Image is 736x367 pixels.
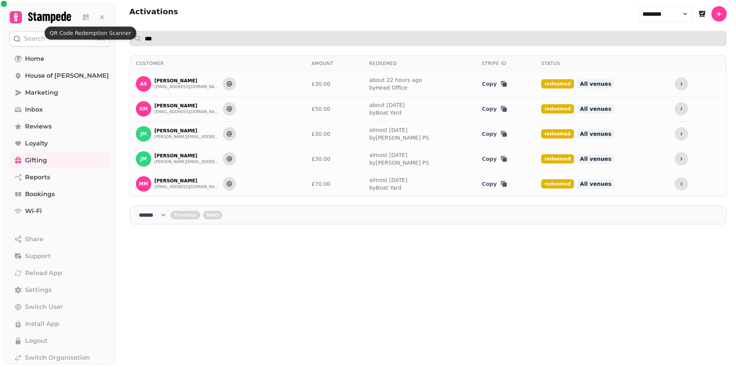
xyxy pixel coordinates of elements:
span: Gifting [25,156,47,165]
p: [PERSON_NAME] [154,128,220,134]
span: Install App [25,319,59,329]
p: [PERSON_NAME] [154,153,220,159]
p: [PERSON_NAME] [154,178,220,184]
span: by Boat Yard [369,109,405,117]
button: more [675,177,688,190]
div: £30.00 [311,155,357,163]
span: by [PERSON_NAME] PS [369,134,429,142]
span: MM [139,181,148,187]
span: Reload App [25,269,62,278]
button: Logout [10,333,110,349]
span: by [PERSON_NAME] PS [369,159,429,167]
span: JM [141,156,147,162]
div: £30.00 [311,130,357,138]
button: back [171,211,200,219]
a: Reports [10,170,110,185]
span: by Head Office [369,84,422,92]
span: All venues [577,79,615,88]
span: Switch User [25,302,63,312]
a: Bookings [10,187,110,202]
button: next [203,211,222,219]
button: [PERSON_NAME][EMAIL_ADDRESS][PERSON_NAME][DOMAIN_NAME] [154,134,220,140]
button: [EMAIL_ADDRESS][DOMAIN_NAME] [154,109,220,115]
button: more [675,77,688,90]
p: [PERSON_NAME] [154,78,220,84]
button: more [675,152,688,165]
a: House of [PERSON_NAME] [10,68,110,83]
button: more [675,102,688,115]
span: House of [PERSON_NAME] [25,71,109,80]
h2: Activations [129,6,178,22]
a: Switch Organisation [10,350,110,365]
span: redeemed [541,104,574,113]
div: Amount [311,60,357,67]
button: Reload App [10,265,110,281]
span: All venues [577,104,615,113]
a: Reviews [10,119,110,134]
a: Marketing [10,85,110,100]
a: almost [DATE] [369,152,407,158]
span: JM [141,131,147,137]
span: redeemed [541,154,574,163]
span: Support [25,252,51,261]
span: Previous [174,213,197,217]
a: Gifting [10,153,110,168]
a: Settings [10,282,110,298]
span: Inbox [25,105,43,114]
nav: Pagination [129,206,727,224]
a: almost [DATE] [369,177,407,183]
div: £50.00 [311,105,357,113]
div: £30.00 [311,80,357,88]
a: Inbox [10,102,110,117]
span: Share [25,235,43,244]
button: Install App [10,316,110,332]
button: Copy [482,130,508,138]
span: All venues [577,129,615,138]
div: Status [541,60,662,67]
button: Support [10,249,110,264]
span: Reviews [25,122,52,131]
span: Bookings [25,190,55,199]
button: Share [10,232,110,247]
a: about 22 hours ago [369,77,422,83]
span: redeemed [541,79,574,88]
span: All venues [577,154,615,163]
button: Copy [482,105,508,113]
span: KM [139,106,147,112]
button: [EMAIL_ADDRESS][DOMAIN_NAME] [154,184,220,190]
button: [PERSON_NAME][EMAIL_ADDRESS][PERSON_NAME][DOMAIN_NAME] [154,159,220,165]
p: Search [24,34,45,43]
button: Send to [223,127,236,140]
div: Stripe ID [482,60,529,67]
button: Send to [223,177,236,190]
div: £70.00 [311,180,357,188]
span: redeemed [541,179,574,189]
span: Logout [25,336,48,345]
button: [EMAIL_ADDRESS][DOMAIN_NAME] [154,84,220,90]
a: Loyalty [10,136,110,151]
span: Marketing [25,88,58,97]
div: Redeemed [369,60,470,67]
button: Copy [482,155,508,163]
span: Switch Organisation [25,353,90,362]
a: Home [10,51,110,67]
a: almost [DATE] [369,127,407,133]
span: Loyalty [25,139,48,148]
p: [PERSON_NAME] [154,103,220,109]
button: Send to [223,77,236,90]
span: Settings [25,285,52,295]
button: Switch User [10,299,110,315]
span: by Boat Yard [369,184,407,192]
span: AS [140,81,147,87]
span: All venues [577,179,615,189]
button: more [675,127,688,140]
button: Search⌘K [10,31,110,47]
a: Wi-Fi [10,204,110,219]
a: about [DATE] [369,102,405,108]
button: Copy [482,80,508,88]
button: Send to [223,102,236,115]
div: QR Code Redemption Scanner [45,27,136,40]
span: Reports [25,173,50,182]
span: Home [25,54,44,63]
span: Next [207,213,219,217]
